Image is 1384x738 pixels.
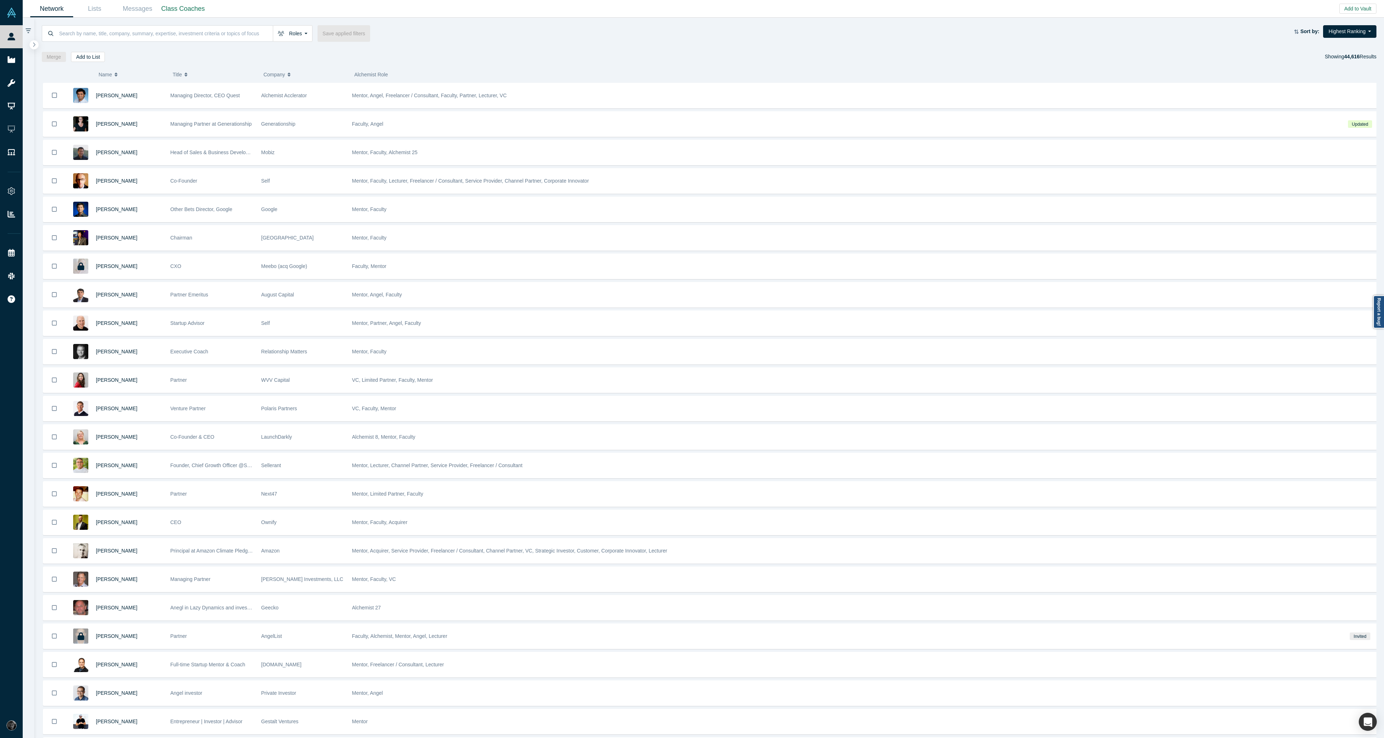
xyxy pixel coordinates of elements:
[273,25,312,42] button: Roles
[96,576,137,582] a: [PERSON_NAME]
[170,235,192,241] span: Chairman
[1348,120,1372,128] span: Updated
[261,690,296,696] span: Private Investor
[170,320,205,326] span: Startup Advisor
[96,149,137,155] a: [PERSON_NAME]
[352,263,386,269] span: Faculty, Mentor
[170,548,263,554] span: Principal at Amazon Climate Pledge Fund
[261,377,290,383] span: WVV Capital
[170,519,181,525] span: CEO
[173,67,182,82] span: Title
[261,633,282,639] span: AngelList
[170,206,232,212] span: Other Bets Director, Google
[96,519,137,525] a: [PERSON_NAME]
[261,206,278,212] span: Google
[170,406,206,411] span: Venture Partner
[1350,632,1370,640] span: Invited
[352,206,387,212] span: Mentor, Faculty
[1323,25,1376,38] button: Highest Ranking
[96,548,137,554] a: [PERSON_NAME]
[352,548,667,554] span: Mentor, Acquirer, Service Provider, Freelancer / Consultant, Channel Partner, VC, Strategic Inves...
[1300,28,1319,34] strong: Sort by:
[170,349,208,354] span: Executive Coach
[73,657,88,672] img: Samir Ghosh's Profile Image
[73,372,88,388] img: Danielle D'Agostaro's Profile Image
[170,149,280,155] span: Head of Sales & Business Development (interim)
[96,491,137,497] a: [PERSON_NAME]
[170,377,187,383] span: Partner
[170,292,208,298] span: Partner Emeritus
[43,482,66,506] button: Bookmark
[261,349,307,354] span: Relationship Matters
[96,320,137,326] span: [PERSON_NAME]
[73,116,88,131] img: Rachel Chalmers's Profile Image
[96,690,137,696] a: [PERSON_NAME]
[43,197,66,222] button: Bookmark
[96,406,137,411] a: [PERSON_NAME]
[96,349,137,354] span: [PERSON_NAME]
[352,320,421,326] span: Mentor, Partner, Angel, Faculty
[159,0,207,17] a: Class Coaches
[170,491,187,497] span: Partner
[43,254,66,279] button: Bookmark
[261,605,279,610] span: Geecko
[71,52,105,62] button: Add to List
[96,235,137,241] span: [PERSON_NAME]
[261,235,314,241] span: [GEOGRAPHIC_DATA]
[73,230,88,245] img: Timothy Chou's Profile Image
[96,263,137,269] a: [PERSON_NAME]
[43,140,66,165] button: Bookmark
[43,83,66,108] button: Bookmark
[1344,54,1359,59] strong: 44,616
[352,662,444,667] span: Mentor, Freelancer / Consultant, Lecturer
[170,633,187,639] span: Partner
[73,458,88,473] img: Kenan Rappuchi's Profile Image
[73,543,88,558] img: Nick Ellis's Profile Image
[1325,52,1376,62] div: Showing
[96,377,137,383] span: [PERSON_NAME]
[43,368,66,393] button: Bookmark
[30,0,73,17] a: Network
[352,121,383,127] span: Faculty, Angel
[170,690,203,696] span: Angel investor
[96,605,137,610] span: [PERSON_NAME]
[43,169,66,193] button: Bookmark
[96,121,137,127] a: [PERSON_NAME]
[261,576,343,582] span: [PERSON_NAME] Investments, LLC
[6,8,17,18] img: Alchemist Vault Logo
[96,292,137,298] a: [PERSON_NAME]
[263,67,285,82] span: Company
[1339,4,1376,14] button: Add to Vault
[261,662,302,667] span: [DOMAIN_NAME]
[73,401,88,416] img: Gary Swart's Profile Image
[352,178,589,184] span: Mentor, Faculty, Lecturer, Freelancer / Consultant, Service Provider, Channel Partner, Corporate ...
[263,67,347,82] button: Company
[261,178,270,184] span: Self
[170,662,245,667] span: Full-time Startup Mentor & Coach
[42,52,66,62] button: Merge
[261,121,296,127] span: Generationship
[170,719,243,724] span: Entrepreneur | Investor | Advisor
[96,434,137,440] a: [PERSON_NAME]
[43,538,66,563] button: Bookmark
[352,633,447,639] span: Faculty, Alchemist, Mentor, Angel, Lecturer
[43,595,66,620] button: Bookmark
[73,145,88,160] img: Michael Chang's Profile Image
[96,93,137,98] a: [PERSON_NAME]
[352,377,433,383] span: VC, Limited Partner, Faculty, Mentor
[352,462,523,468] span: Mentor, Lecturer, Channel Partner, Service Provider, Freelancer / Consultant
[261,548,280,554] span: Amazon
[58,25,273,42] input: Search by name, title, company, summary, expertise, investment criteria or topics of focus
[173,67,256,82] button: Title
[352,349,387,354] span: Mentor, Faculty
[6,720,17,730] img: Rami C.'s Account
[98,67,165,82] button: Name
[96,178,137,184] span: [PERSON_NAME]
